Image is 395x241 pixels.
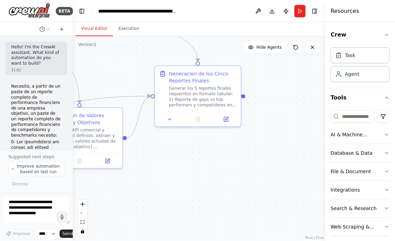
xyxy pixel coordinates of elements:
span: Hide Agents [256,45,282,50]
div: Version 1 [78,42,96,47]
span: Improve automation based on last run [15,163,61,175]
div: Generacion de los Cinco Reportes FinalesGenerar los 5 reportes finales requeridos en formato tabu... [154,65,241,127]
div: Generar los 5 reportes finales requeridos en formato tabular: 1) Reporte de gaps vs top performer... [169,86,237,108]
button: Switch to previous chat [37,25,53,33]
p: Hello! I'm the CrewAI assistant. What kind of automation do you want to build? [11,45,62,66]
div: Crew [331,45,389,88]
div: Estimacion de Valores Actuales y Objetivos [51,112,118,126]
h4: Resources [331,7,359,15]
button: Improve automation based on last run [8,162,64,176]
p: Necesito, a partir de un paste de un reporte completo de performance financiero de una empresa ob... [11,84,62,138]
g: Edge from d760f686-f378-40cb-97a9-cbdf053e38ba to d505dd8b-f104-4022-bc2b-290728b73e6a [153,8,201,62]
button: Execution [113,22,145,36]
div: BETA [56,7,73,15]
div: File & Document [331,168,371,175]
nav: breadcrumb [98,8,177,15]
button: Open in side panel [95,157,119,165]
button: Hide Agents [244,42,286,53]
button: AI & Machine Learning [331,126,389,144]
a: React Flow attribution [305,236,324,240]
button: zoom in [78,200,87,209]
button: No output available [65,157,94,165]
button: Open in side panel [214,115,238,123]
g: Edge from 3a823078-e381-4cb1-acc9-fa38a8c06ae5 to f6d42518-2bbc-4a9b-a772-106cea1881d6 [41,8,83,103]
button: Database & Data [331,144,389,162]
div: Para cada KPI comercial y operacional definido, extraer y estimar los valores actuales de {empres... [51,127,118,150]
p: Suggested next steps: [8,154,64,160]
div: Database & Data [331,150,372,156]
button: Integrations [331,181,389,199]
button: Click to speak your automation idea [57,212,67,222]
div: React Flow controls [78,200,87,236]
button: Dismiss [8,179,31,189]
button: Improve [3,229,33,238]
button: Crew [331,25,389,45]
button: Hide right sidebar [310,6,319,16]
span: Send [62,231,73,236]
button: zoom out [78,209,87,218]
div: Integrations [331,186,360,193]
button: toggle interactivity [78,227,87,236]
button: Hide left sidebar [77,6,87,16]
div: Web Scraping & Browsing [331,223,384,230]
span: Dismiss [12,181,28,187]
span: Improve [13,231,30,236]
button: Tools [331,88,389,107]
div: Generacion de los Cinco Reportes Finales [169,70,237,84]
button: Search & Research [331,199,389,217]
button: Start a new chat [56,25,67,33]
button: File & Document [331,162,389,180]
button: Visual Editor [76,22,113,36]
img: Logo [8,3,50,19]
button: fit view [78,218,87,227]
div: Search & Research [331,205,377,212]
div: Agent [345,71,359,78]
div: Estimacion de Valores Actuales y ObjetivosPara cada KPI comercial y operacional definido, extraer... [36,107,123,169]
g: Edge from f6d42518-2bbc-4a9b-a772-106cea1881d6 to d505dd8b-f104-4022-bc2b-290728b73e6a [127,93,150,141]
div: AI & Machine Learning [331,131,384,138]
button: Web Scraping & Browsing [331,218,389,236]
button: Send [60,230,81,238]
button: No output available [183,115,213,123]
div: Task [345,52,355,59]
div: 11:02 [11,67,62,73]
